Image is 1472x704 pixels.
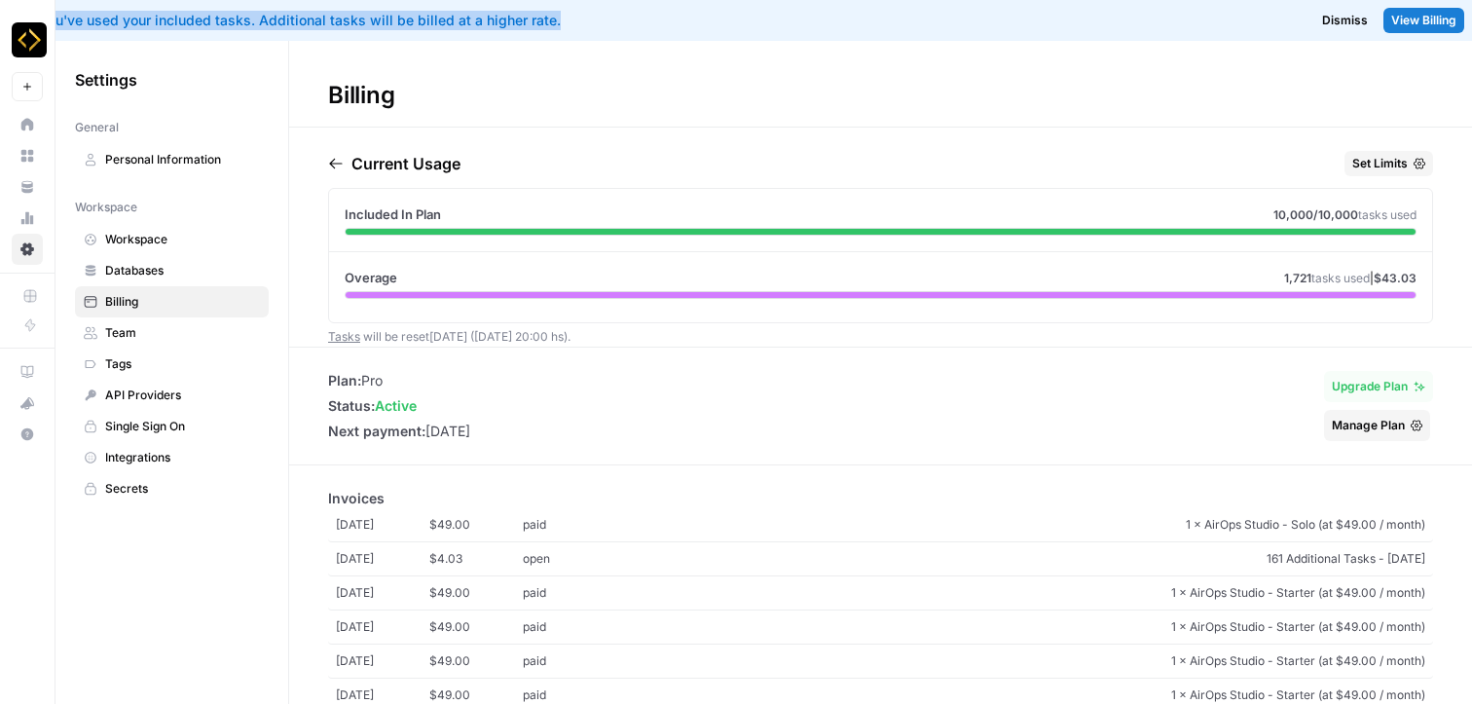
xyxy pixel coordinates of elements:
[345,268,397,287] span: Overage
[12,109,43,140] a: Home
[75,286,269,317] a: Billing
[328,329,360,344] a: Tasks
[1284,270,1417,287] span: |
[336,516,429,534] span: [DATE]
[1284,271,1311,285] span: 1,721
[1352,155,1408,172] span: Set Limits
[105,262,260,279] span: Databases
[1391,12,1456,29] span: View Billing
[328,422,470,441] li: [DATE]
[429,516,523,534] span: $49.00
[429,686,523,704] span: $49.00
[105,355,260,373] span: Tags
[12,356,43,388] a: AirOps Academy
[1324,371,1433,402] button: Upgrade Plan
[75,255,269,286] a: Databases
[1383,8,1464,33] a: View Billing
[75,119,119,136] span: General
[12,388,43,419] button: What's new?
[1273,207,1358,222] span: 10,000 /10,000
[429,652,523,670] span: $49.00
[523,618,616,636] span: paid
[328,542,1433,576] a: [DATE]$4.03open161 Additional Tasks - [DATE]
[12,419,43,450] button: Help + Support
[375,397,417,414] span: active
[616,652,1425,670] span: 1 × AirOps Studio - Starter (at $49.00 / month)
[1324,410,1430,441] button: Manage Plan
[105,387,260,404] span: API Providers
[1311,271,1370,285] span: tasks used
[616,550,1425,568] span: 161 Additional Tasks - [DATE]
[345,204,441,224] span: Included In Plan
[75,317,269,349] a: Team
[336,550,429,568] span: [DATE]
[1374,271,1417,285] span: $43.03
[75,68,137,92] span: Settings
[75,411,269,442] a: Single Sign On
[75,442,269,473] a: Integrations
[429,550,523,568] span: $4.03
[75,380,269,411] a: API Providers
[75,473,269,504] a: Secrets
[523,550,616,568] span: open
[616,686,1425,704] span: 1 × AirOps Studio - Starter (at $49.00 / month)
[1332,417,1405,434] span: Manage Plan
[289,80,433,111] div: Billing
[328,371,470,390] li: Pro
[105,231,260,248] span: Workspace
[328,397,375,414] span: Status:
[523,652,616,670] span: paid
[429,584,523,602] span: $49.00
[328,423,425,439] span: Next payment:
[336,584,429,602] span: [DATE]
[75,224,269,255] a: Workspace
[328,576,1433,611] a: [DATE]$49.00paid1 × AirOps Studio - Starter (at $49.00 / month)
[12,203,43,234] a: Usage
[105,324,260,342] span: Team
[75,144,269,175] a: Personal Information
[75,349,269,380] a: Tags
[1322,12,1368,29] span: Dismiss
[328,611,1433,645] a: [DATE]$49.00paid1 × AirOps Studio - Starter (at $49.00 / month)
[328,372,361,389] span: Plan:
[328,508,1433,542] a: [DATE]$49.00paid1 × AirOps Studio - Solo (at $49.00 / month)
[1344,151,1433,176] button: Set Limits
[523,584,616,602] span: paid
[105,418,260,435] span: Single Sign On
[336,686,429,704] span: [DATE]
[105,480,260,498] span: Secrets
[105,151,260,168] span: Personal Information
[336,652,429,670] span: [DATE]
[1314,8,1376,33] button: Dismiss
[336,618,429,636] span: [DATE]
[616,618,1425,636] span: 1 × AirOps Studio - Starter (at $49.00 / month)
[13,389,42,418] div: What's new?
[328,489,1433,508] p: Invoices
[12,140,43,171] a: Browse
[1358,207,1417,222] span: tasks used
[12,171,43,203] a: Your Data
[12,234,43,265] a: Settings
[328,329,570,344] span: will be reset [DATE] ([DATE] 20:00 hs) .
[616,584,1425,602] span: 1 × AirOps Studio - Starter (at $49.00 / month)
[105,449,260,466] span: Integrations
[1332,378,1408,395] span: Upgrade Plan
[75,199,137,216] span: Workspace
[351,152,460,175] p: Current Usage
[16,11,934,30] div: You've used your included tasks. Additional tasks will be billed at a higher rate.
[12,22,47,57] img: CoachIQ Logo
[523,516,616,534] span: paid
[523,686,616,704] span: paid
[12,16,43,64] button: Workspace: CoachIQ
[328,645,1433,679] a: [DATE]$49.00paid1 × AirOps Studio - Starter (at $49.00 / month)
[616,516,1425,534] span: 1 × AirOps Studio - Solo (at $49.00 / month)
[429,618,523,636] span: $49.00
[105,293,260,311] span: Billing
